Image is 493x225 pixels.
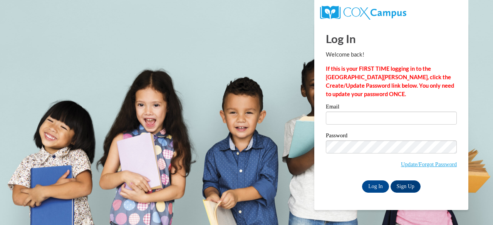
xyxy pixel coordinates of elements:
[362,180,389,193] input: Log In
[326,31,457,47] h1: Log In
[391,180,421,193] a: Sign Up
[326,65,454,97] strong: If this is your FIRST TIME logging in to the [GEOGRAPHIC_DATA][PERSON_NAME], click the Create/Upd...
[320,6,406,20] img: COX Campus
[401,161,457,167] a: Update/Forgot Password
[326,104,457,112] label: Email
[326,50,457,59] p: Welcome back!
[326,133,457,140] label: Password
